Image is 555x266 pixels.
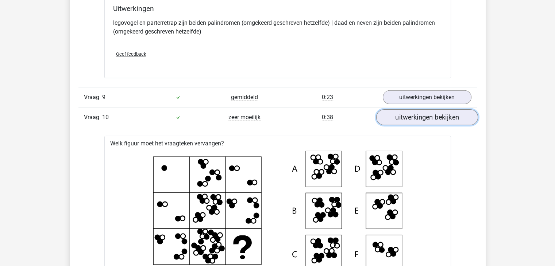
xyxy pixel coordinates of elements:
[228,114,261,121] span: zeer moeilijk
[113,4,442,13] h4: Uitwerkingen
[84,93,102,102] span: Vraag
[84,113,102,122] span: Vraag
[322,114,333,121] span: 0:38
[383,90,471,104] a: uitwerkingen bekijken
[116,51,146,57] span: Geef feedback
[102,114,109,121] span: 10
[376,109,478,125] a: uitwerkingen bekijken
[102,94,105,101] span: 9
[322,94,333,101] span: 0:23
[231,94,258,101] span: gemiddeld
[113,19,442,36] p: legovogel en parterretrap zijn beiden palindromen (omgekeerd geschreven hetzelfde) | daad en neve...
